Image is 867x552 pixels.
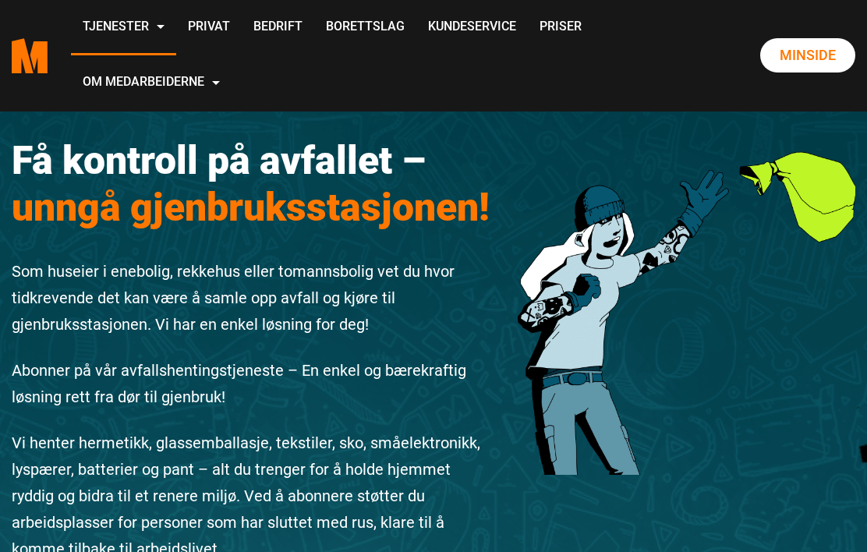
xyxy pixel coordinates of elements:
h1: Få kontroll på avfallet – [12,137,494,231]
img: 201222 Rydde Karakter 3 1 [518,102,855,476]
span: unngå gjenbruksstasjonen! [12,185,490,230]
p: Som huseier i enebolig, rekkehus eller tomannsbolig vet du hvor tidkrevende det kan være å samle ... [12,258,494,338]
a: Minside [760,38,855,73]
p: Abonner på vår avfallshentingstjeneste – En enkel og bærekraftig løsning rett fra dør til gjenbruk! [12,357,494,410]
a: Medarbeiderne start page [12,27,48,85]
a: Om Medarbeiderne [71,55,232,111]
